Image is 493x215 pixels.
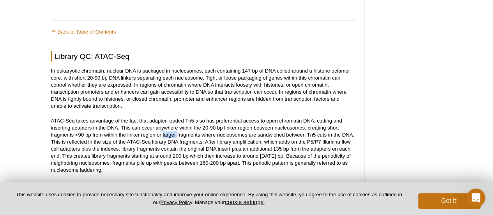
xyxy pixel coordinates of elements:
p: ATAC-Seq takes advantage of the fact that adapter-loaded Tn5 also has preferential access to open... [51,117,356,174]
a: Privacy Policy [160,199,192,205]
button: Got it! [418,193,481,209]
iframe: Intercom live chat [466,188,485,207]
a: Back to Table of Contents [51,29,116,35]
h2: Library QC: ATAC-Seq [51,51,356,62]
p: Due to variability in sample type, number of cells, and sample handling, the size and shape of li... [51,181,356,210]
button: cookie settings [225,199,263,205]
p: This website uses cookies to provide necessary site functionality and improve your online experie... [12,191,405,206]
p: In eukaryotic chromatin, nuclear DNA is packaged in nucleosomes, each containing 147 bp of DNA co... [51,68,356,110]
